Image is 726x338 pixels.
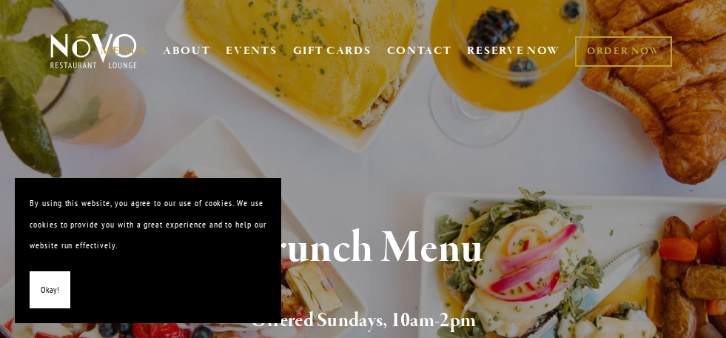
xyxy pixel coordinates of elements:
button: Okay! [30,271,70,309]
img: Novo Restaurant &amp; Lounge [47,33,140,70]
h1: Brunch Menu [67,225,659,273]
p: By using this website, you agree to our use of cookies. We use cookies to provide you with a grea... [30,193,266,256]
a: CONTACT [387,37,452,65]
h2: Offered Sundays, 10am-2pm [67,305,659,337]
a: GIFT CARDS [293,37,372,65]
a: ORDER NOW [575,36,672,67]
a: EVENTS [226,44,277,59]
a: ABOUT [163,44,211,59]
section: Cookie banner [15,178,281,323]
a: RESERVE NOW [467,37,560,65]
span: Okay! [41,279,59,301]
a: MENUS [101,44,147,59]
